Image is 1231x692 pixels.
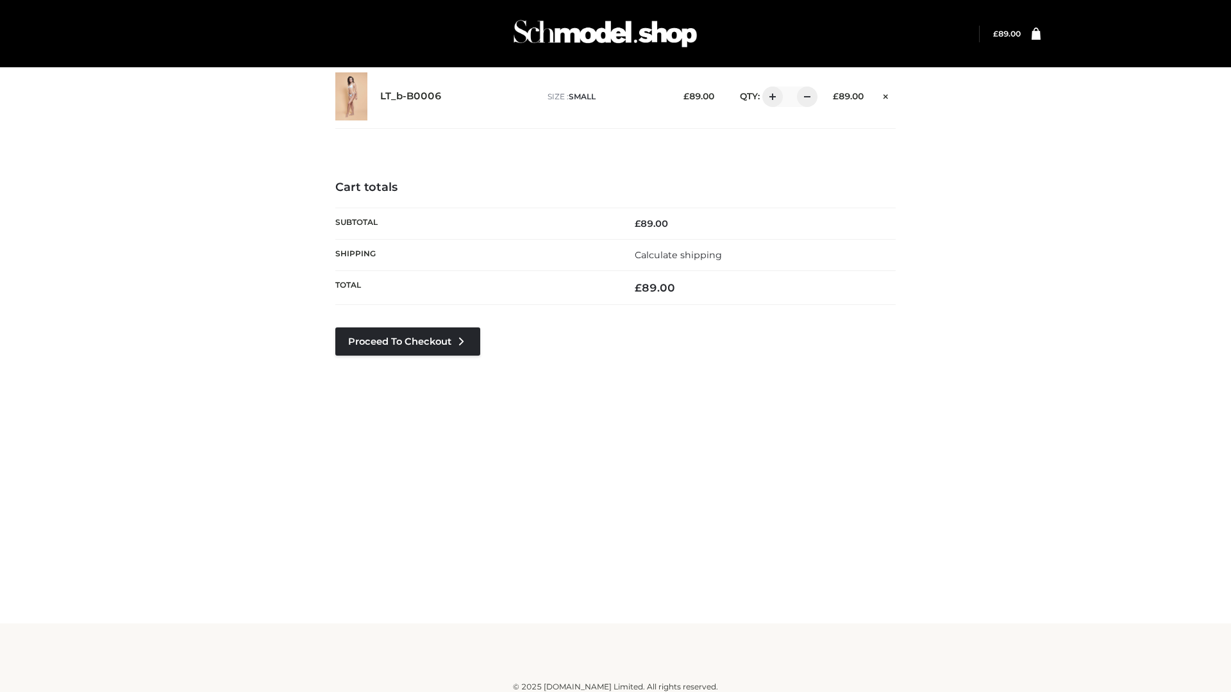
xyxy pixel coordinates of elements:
div: QTY: [727,86,813,107]
th: Shipping [335,239,615,270]
th: Total [335,271,615,305]
h4: Cart totals [335,181,896,195]
span: £ [635,281,642,294]
bdi: 89.00 [635,281,675,294]
img: Schmodel Admin 964 [509,8,701,59]
img: LT_b-B0006 - SMALL [335,72,367,120]
a: £89.00 [993,29,1021,38]
bdi: 89.00 [683,91,714,101]
a: LT_b-B0006 [380,90,442,103]
span: £ [833,91,839,101]
span: £ [993,29,998,38]
bdi: 89.00 [993,29,1021,38]
a: Proceed to Checkout [335,327,480,356]
span: £ [683,91,689,101]
p: size : [548,91,664,103]
span: SMALL [569,92,596,101]
a: Remove this item [876,86,896,103]
bdi: 89.00 [833,91,864,101]
span: £ [635,218,641,229]
bdi: 89.00 [635,218,668,229]
th: Subtotal [335,208,615,239]
a: Calculate shipping [635,249,722,261]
